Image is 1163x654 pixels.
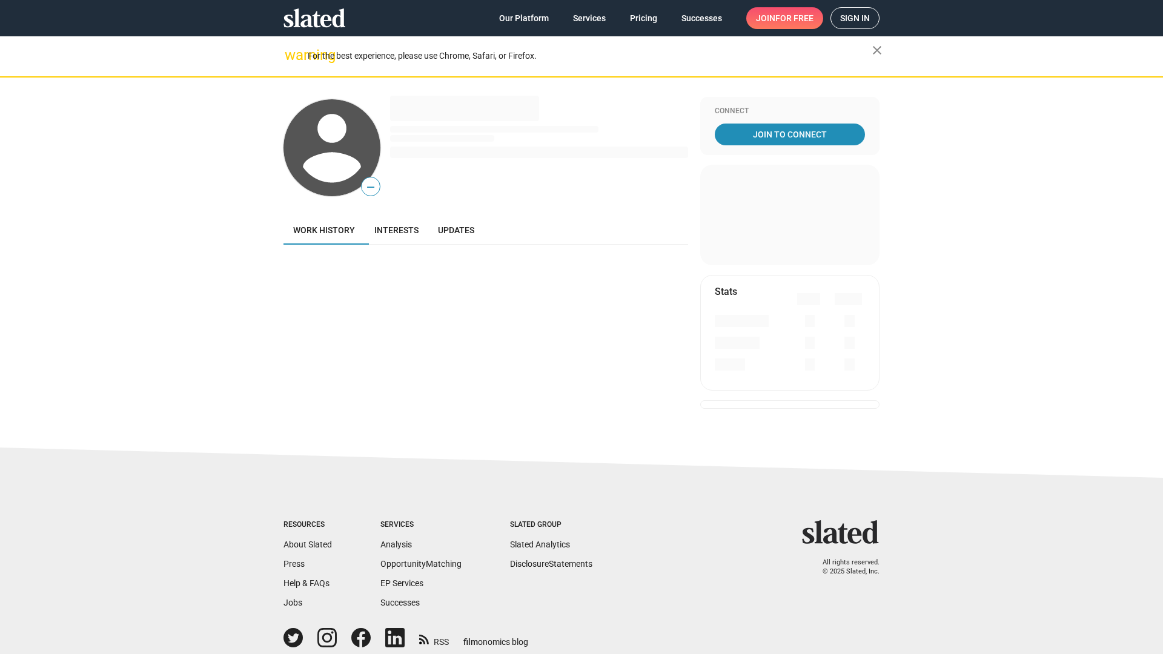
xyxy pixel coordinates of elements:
span: Join To Connect [717,124,863,145]
div: For the best experience, please use Chrome, Safari, or Firefox. [308,48,872,64]
span: Our Platform [499,7,549,29]
div: Slated Group [510,520,592,530]
span: Sign in [840,8,870,28]
mat-icon: warning [285,48,299,62]
a: Updates [428,216,484,245]
a: EP Services [380,578,423,588]
a: OpportunityMatching [380,559,462,569]
a: Slated Analytics [510,540,570,549]
a: Help & FAQs [283,578,330,588]
a: filmonomics blog [463,627,528,648]
span: — [362,179,380,195]
span: for free [775,7,813,29]
a: Successes [672,7,732,29]
div: Resources [283,520,332,530]
span: Pricing [630,7,657,29]
a: Join To Connect [715,124,865,145]
span: Services [573,7,606,29]
a: Services [563,7,615,29]
a: Joinfor free [746,7,823,29]
a: Sign in [830,7,880,29]
a: RSS [419,629,449,648]
a: Our Platform [489,7,558,29]
mat-card-title: Stats [715,285,737,298]
div: Connect [715,107,865,116]
span: film [463,637,478,647]
div: Services [380,520,462,530]
a: Work history [283,216,365,245]
a: Press [283,559,305,569]
span: Work history [293,225,355,235]
span: Successes [681,7,722,29]
a: Interests [365,216,428,245]
a: Pricing [620,7,667,29]
a: About Slated [283,540,332,549]
mat-icon: close [870,43,884,58]
p: All rights reserved. © 2025 Slated, Inc. [810,558,880,576]
a: Jobs [283,598,302,607]
span: Interests [374,225,419,235]
span: Updates [438,225,474,235]
span: Join [756,7,813,29]
a: Successes [380,598,420,607]
a: Analysis [380,540,412,549]
a: DisclosureStatements [510,559,592,569]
